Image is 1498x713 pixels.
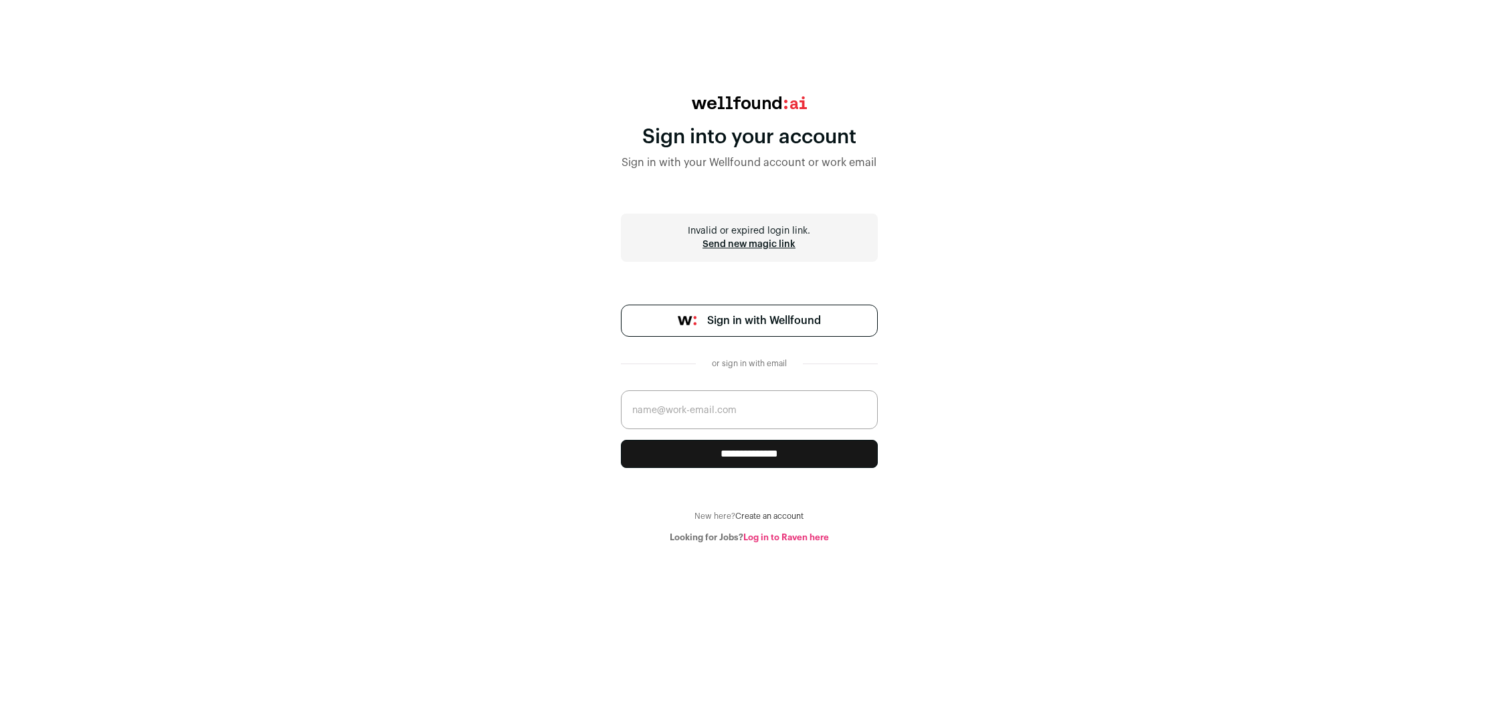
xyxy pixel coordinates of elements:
[707,313,821,329] span: Sign in with Wellfound
[678,316,696,325] img: wellfound-symbol-flush-black-fb3c872781a75f747ccb3a119075da62bfe97bd399995f84a933054e44a575c4.png
[621,305,878,337] a: Sign in with Wellfound
[621,511,878,522] div: New here?
[621,155,878,171] div: Sign in with your Wellfound account or work email
[707,358,792,369] div: or sign in with email
[743,533,829,542] a: Log in to Raven here
[703,238,795,251] button: Send new magic link
[621,125,878,149] div: Sign into your account
[692,96,807,109] img: wellfound:ai
[621,390,878,429] input: name@work-email.com
[621,532,878,543] div: Looking for Jobs?
[621,214,878,262] div: Invalid or expired login link.
[735,512,804,520] a: Create an account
